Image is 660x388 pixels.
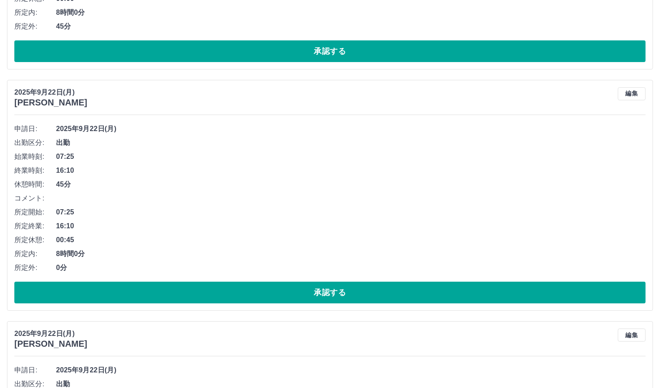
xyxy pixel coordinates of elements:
span: 45分 [56,179,646,190]
button: 編集 [618,329,646,342]
span: 終業時刻: [14,165,56,176]
span: 始業時刻: [14,151,56,162]
span: 45分 [56,21,646,32]
span: 申請日: [14,124,56,134]
span: 16:10 [56,221,646,231]
span: 申請日: [14,365,56,375]
span: 07:25 [56,151,646,162]
span: 8時間0分 [56,249,646,259]
span: 8時間0分 [56,7,646,18]
span: 00:45 [56,235,646,245]
span: 休憩時間: [14,179,56,190]
span: 出勤 [56,138,646,148]
span: 所定終業: [14,221,56,231]
span: 所定開始: [14,207,56,217]
span: 所定内: [14,7,56,18]
span: 出勤区分: [14,138,56,148]
span: 2025年9月22日(月) [56,365,646,375]
p: 2025年9月22日(月) [14,87,87,98]
span: 所定外: [14,21,56,32]
span: 2025年9月22日(月) [56,124,646,134]
span: 16:10 [56,165,646,176]
h3: [PERSON_NAME] [14,98,87,108]
span: 07:25 [56,207,646,217]
h3: [PERSON_NAME] [14,339,87,349]
span: 所定休憩: [14,235,56,245]
span: コメント: [14,193,56,204]
span: 所定外: [14,263,56,273]
button: 編集 [618,87,646,100]
span: 0分 [56,263,646,273]
button: 承認する [14,282,646,303]
button: 承認する [14,40,646,62]
p: 2025年9月22日(月) [14,329,87,339]
span: 所定内: [14,249,56,259]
